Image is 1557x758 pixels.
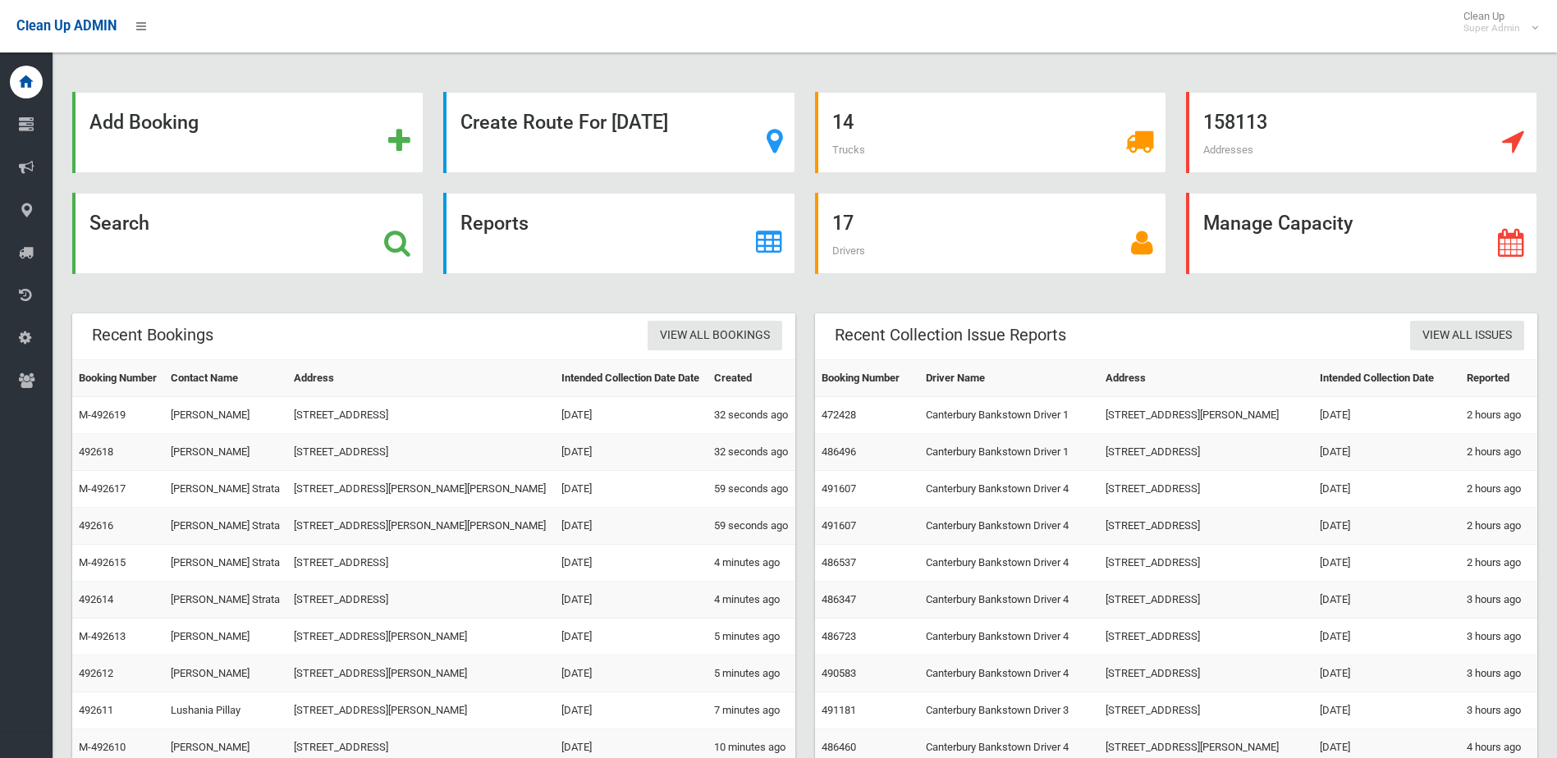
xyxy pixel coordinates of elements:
[79,409,126,421] a: M-492619
[708,545,795,582] td: 4 minutes ago
[708,692,795,729] td: 7 minutes ago
[460,212,529,235] strong: Reports
[1313,508,1459,545] td: [DATE]
[555,508,708,545] td: [DATE]
[164,397,287,434] td: [PERSON_NAME]
[1313,360,1459,397] th: Intended Collection Date
[555,655,708,692] td: [DATE]
[1460,692,1537,729] td: 3 hours ago
[460,111,668,134] strong: Create Route For [DATE]
[164,692,287,729] td: Lushania Pillay
[1203,144,1253,156] span: Addresses
[708,655,795,692] td: 5 minutes ago
[1099,508,1313,545] td: [STREET_ADDRESS]
[815,319,1086,351] header: Recent Collection Issue Reports
[287,692,555,729] td: [STREET_ADDRESS][PERSON_NAME]
[555,360,708,397] th: Intended Collection Date Date
[1460,397,1537,434] td: 2 hours ago
[708,582,795,619] td: 4 minutes ago
[164,545,287,582] td: [PERSON_NAME] Strata
[79,556,126,568] a: M-492615
[164,582,287,619] td: [PERSON_NAME] Strata
[1460,360,1537,397] th: Reported
[919,508,1099,545] td: Canterbury Bankstown Driver 4
[1460,471,1537,508] td: 2 hours ago
[287,619,555,655] td: [STREET_ADDRESS][PERSON_NAME]
[1313,582,1459,619] td: [DATE]
[919,692,1099,729] td: Canterbury Bankstown Driver 3
[79,704,113,716] a: 492611
[1410,321,1524,351] a: View All Issues
[1313,397,1459,434] td: [DATE]
[89,212,149,235] strong: Search
[1099,545,1313,582] td: [STREET_ADDRESS]
[822,519,856,532] a: 491607
[815,92,1166,173] a: 14 Trucks
[287,655,555,692] td: [STREET_ADDRESS][PERSON_NAME]
[287,545,555,582] td: [STREET_ADDRESS]
[555,619,708,655] td: [DATE]
[1460,582,1537,619] td: 3 hours ago
[1203,111,1267,134] strong: 158113
[1460,545,1537,582] td: 2 hours ago
[1313,655,1459,692] td: [DATE]
[822,593,856,605] a: 486347
[164,508,287,545] td: [PERSON_NAME] Strata
[1313,471,1459,508] td: [DATE]
[555,471,708,508] td: [DATE]
[79,519,113,532] a: 492616
[79,482,126,495] a: M-492617
[708,471,795,508] td: 59 seconds ago
[89,111,199,134] strong: Add Booking
[164,619,287,655] td: [PERSON_NAME]
[708,360,795,397] th: Created
[919,545,1099,582] td: Canterbury Bankstown Driver 4
[1099,360,1313,397] th: Address
[1463,22,1520,34] small: Super Admin
[1099,582,1313,619] td: [STREET_ADDRESS]
[822,704,856,716] a: 491181
[72,193,424,274] a: Search
[1099,434,1313,471] td: [STREET_ADDRESS]
[443,193,795,274] a: Reports
[16,18,117,34] span: Clean Up ADMIN
[1313,619,1459,655] td: [DATE]
[822,409,856,421] a: 472428
[919,619,1099,655] td: Canterbury Bankstown Driver 4
[1186,193,1537,274] a: Manage Capacity
[164,434,287,471] td: [PERSON_NAME]
[164,655,287,692] td: [PERSON_NAME]
[708,397,795,434] td: 32 seconds ago
[822,556,856,568] a: 486537
[919,655,1099,692] td: Canterbury Bankstown Driver 4
[555,397,708,434] td: [DATE]
[1099,619,1313,655] td: [STREET_ADDRESS]
[1186,92,1537,173] a: 158113 Addresses
[79,630,126,642] a: M-492613
[815,360,920,397] th: Booking Number
[287,508,555,545] td: [STREET_ADDRESS][PERSON_NAME][PERSON_NAME]
[1313,545,1459,582] td: [DATE]
[919,397,1099,434] td: Canterbury Bankstown Driver 1
[287,434,555,471] td: [STREET_ADDRESS]
[822,741,856,753] a: 486460
[287,471,555,508] td: [STREET_ADDRESS][PERSON_NAME][PERSON_NAME]
[832,144,865,156] span: Trucks
[1460,619,1537,655] td: 3 hours ago
[708,508,795,545] td: 59 seconds ago
[164,360,287,397] th: Contact Name
[832,212,854,235] strong: 17
[1099,397,1313,434] td: [STREET_ADDRESS][PERSON_NAME]
[555,692,708,729] td: [DATE]
[708,434,795,471] td: 32 seconds ago
[815,193,1166,274] a: 17 Drivers
[555,582,708,619] td: [DATE]
[832,111,854,134] strong: 14
[832,244,865,257] span: Drivers
[1099,471,1313,508] td: [STREET_ADDRESS]
[822,482,856,495] a: 491607
[1313,692,1459,729] td: [DATE]
[287,360,555,397] th: Address
[287,397,555,434] td: [STREET_ADDRESS]
[822,667,856,679] a: 490583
